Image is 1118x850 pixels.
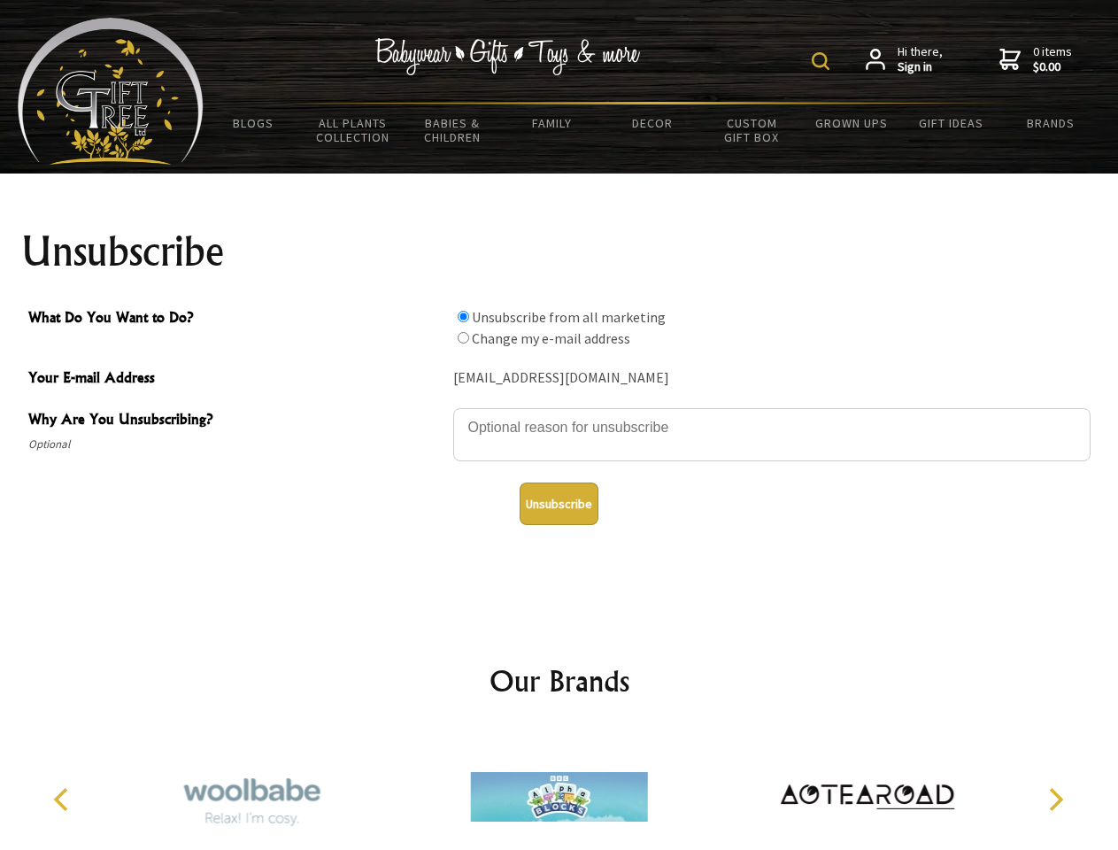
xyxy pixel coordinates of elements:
a: Decor [602,104,702,142]
img: product search [812,52,829,70]
a: BLOGS [204,104,304,142]
button: Next [1036,780,1075,819]
a: Custom Gift Box [702,104,802,156]
span: Optional [28,434,444,455]
h1: Unsubscribe [21,230,1098,273]
a: 0 items$0.00 [999,44,1072,75]
button: Previous [44,780,83,819]
h2: Our Brands [35,660,1083,702]
div: [EMAIL_ADDRESS][DOMAIN_NAME] [453,365,1091,392]
a: All Plants Collection [304,104,404,156]
strong: $0.00 [1033,59,1072,75]
input: What Do You Want to Do? [458,332,469,344]
a: Grown Ups [801,104,901,142]
span: Why Are You Unsubscribing? [28,408,444,434]
button: Unsubscribe [520,483,598,525]
a: Gift Ideas [901,104,1001,142]
img: Babywear - Gifts - Toys & more [375,38,641,75]
strong: Sign in [898,59,943,75]
span: 0 items [1033,43,1072,75]
span: Hi there, [898,44,943,75]
input: What Do You Want to Do? [458,311,469,322]
img: Babyware - Gifts - Toys and more... [18,18,204,165]
label: Unsubscribe from all marketing [472,308,666,326]
textarea: Why Are You Unsubscribing? [453,408,1091,461]
label: Change my e-mail address [472,329,630,347]
span: Your E-mail Address [28,367,444,392]
a: Hi there,Sign in [866,44,943,75]
a: Brands [1001,104,1101,142]
span: What Do You Want to Do? [28,306,444,332]
a: Family [503,104,603,142]
a: Babies & Children [403,104,503,156]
